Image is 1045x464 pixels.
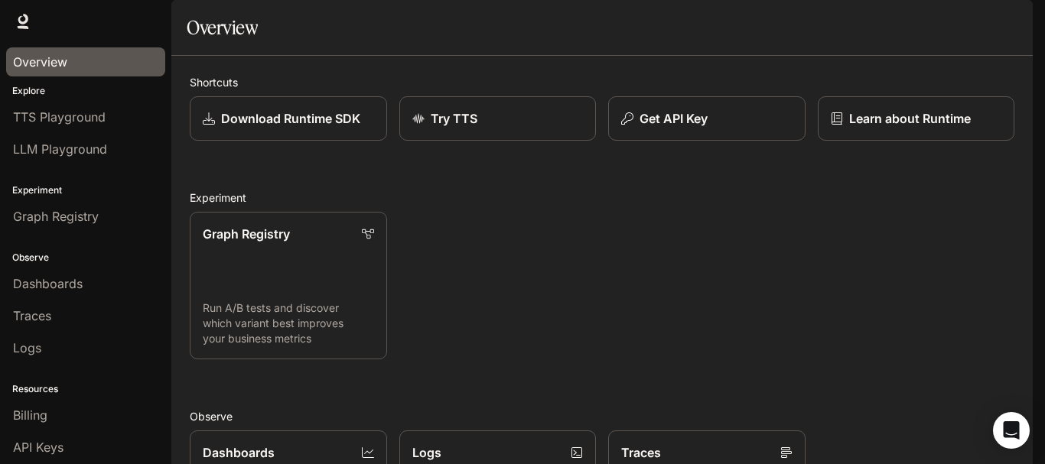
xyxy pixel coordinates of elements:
div: Open Intercom Messenger [993,412,1030,449]
p: Download Runtime SDK [221,109,360,128]
p: Learn about Runtime [849,109,971,128]
a: Graph RegistryRun A/B tests and discover which variant best improves your business metrics [190,212,387,359]
h2: Shortcuts [190,74,1014,90]
button: Get API Key [608,96,806,141]
h2: Experiment [190,190,1014,206]
a: Try TTS [399,96,597,141]
p: Get API Key [640,109,708,128]
p: Run A/B tests and discover which variant best improves your business metrics [203,300,374,346]
a: Learn about Runtime [818,96,1015,141]
h2: Observe [190,408,1014,424]
p: Logs [412,443,441,462]
h1: Overview [187,12,258,43]
a: Download Runtime SDK [190,96,387,141]
p: Dashboards [203,443,275,462]
p: Traces [621,443,661,462]
p: Graph Registry [203,225,290,243]
p: Try TTS [431,109,477,128]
